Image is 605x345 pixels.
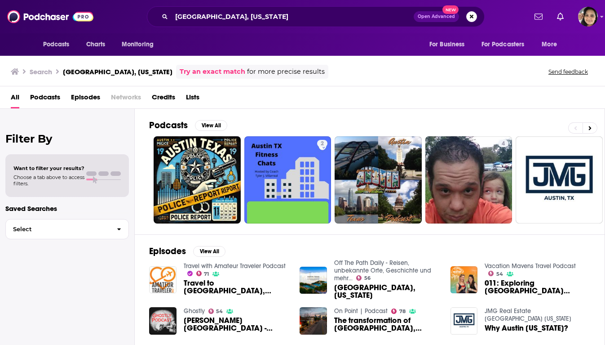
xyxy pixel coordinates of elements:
a: The transformation of Austin, Texas [334,317,440,332]
img: 011: Exploring Austin Texas [450,266,478,294]
span: [GEOGRAPHIC_DATA], [US_STATE] [334,284,440,299]
a: Off The Path Daily - Reisen, unbekannte Orte, Geschichte und mehr… [334,259,431,282]
button: open menu [423,36,476,53]
a: All [11,90,19,108]
span: 54 [216,309,223,314]
a: Vacation Mavens Travel Podcast [485,262,576,270]
span: Networks [111,90,141,108]
a: Charts [80,36,111,53]
span: Open Advanced [418,14,455,19]
a: Lists [186,90,199,108]
button: open menu [476,36,538,53]
button: open menu [37,36,81,53]
span: Why Austin [US_STATE]? [485,324,568,332]
span: 54 [496,272,503,276]
a: 011: Exploring Austin Texas [485,279,590,295]
span: 011: Exploring [GEOGRAPHIC_DATA] [US_STATE] [485,279,590,295]
button: View All [195,120,227,131]
a: Ghostly [184,307,205,315]
span: For Podcasters [481,38,525,51]
a: Try an exact match [180,67,245,77]
input: Search podcasts, credits, & more... [172,9,414,24]
a: 2 [317,140,327,147]
a: Episodes [71,90,100,108]
h2: Episodes [149,246,186,257]
span: More [542,38,557,51]
span: Select [6,226,110,232]
span: Logged in as shelbyjanner [578,7,598,27]
span: Monitoring [122,38,154,51]
span: The transformation of [GEOGRAPHIC_DATA], [US_STATE] [334,317,440,332]
a: JMG Real Estate Austin Texas [485,307,571,323]
img: The transformation of Austin, Texas [300,307,327,335]
div: Search podcasts, credits, & more... [147,6,485,27]
span: 4 [502,139,505,148]
a: 4 [425,136,512,224]
span: Want to filter your results? [13,165,84,171]
button: Open AdvancedNew [414,11,459,22]
button: open menu [535,36,568,53]
a: 56 [356,275,371,281]
h3: Search [30,67,52,76]
h2: Podcasts [149,120,188,131]
a: 2 [244,136,331,224]
a: Credits [152,90,175,108]
span: New [442,5,459,14]
span: 71 [204,272,209,276]
span: Travel to [GEOGRAPHIC_DATA], [US_STATE] [184,279,289,295]
span: [PERSON_NAME][GEOGRAPHIC_DATA] - [GEOGRAPHIC_DATA], [US_STATE] [184,317,289,332]
a: Travel to Austin, Texas [184,279,289,295]
img: User Profile [578,7,598,27]
a: PodcastsView All [149,120,227,131]
span: Choose a tab above to access filters. [13,174,84,187]
a: Austin, Texas [334,284,440,299]
button: Select [5,219,129,239]
p: Saved Searches [5,204,129,213]
a: 54 [208,309,223,314]
a: 4 [498,140,508,147]
span: 56 [364,276,371,280]
span: Charts [86,38,106,51]
h3: [GEOGRAPHIC_DATA], [US_STATE] [63,67,172,76]
button: Show profile menu [578,7,598,27]
img: Travel to Austin, Texas [149,266,177,294]
button: View All [193,246,225,257]
a: Why Austin Texas? [485,324,568,332]
a: Show notifications dropdown [553,9,567,24]
img: Austin, Texas [300,267,327,294]
img: Driskill Hotel - Austin, Texas [149,307,177,335]
a: Travel with Amateur Traveler Podcast [184,262,286,270]
a: 54 [488,271,503,276]
a: 78 [391,309,406,314]
a: Driskill Hotel - Austin, Texas [184,317,289,332]
span: Podcasts [43,38,70,51]
a: On Point | Podcast [334,307,388,315]
a: EpisodesView All [149,246,225,257]
span: for more precise results [247,67,325,77]
span: 2 [321,139,324,148]
a: Podcasts [30,90,60,108]
button: open menu [115,36,165,53]
button: Send feedback [546,68,591,76]
a: Show notifications dropdown [531,9,546,24]
a: 71 [196,271,209,276]
span: For Business [429,38,465,51]
img: Podchaser - Follow, Share and Rate Podcasts [7,8,93,25]
span: 78 [399,309,406,314]
img: Why Austin Texas? [450,307,478,335]
h2: Filter By [5,132,129,145]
